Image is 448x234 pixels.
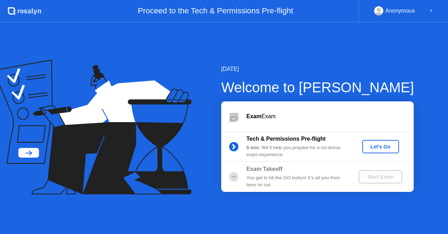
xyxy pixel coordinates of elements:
div: Start Exam [362,174,399,180]
div: : We’ll help you prepare for a no-stress exam experience [246,144,347,159]
div: [DATE] [221,65,414,73]
div: You get to hit the GO button! It’s all you from here on out [246,174,347,189]
div: ▼ [429,6,433,15]
b: Exam [246,113,261,119]
button: Start Exam [359,170,402,183]
div: Exam [246,112,414,121]
div: Let's Go [365,144,396,149]
b: Exam Takeoff [246,166,282,172]
div: Anonymous [385,6,415,15]
b: 5 min [246,145,259,150]
b: Tech & Permissions Pre-flight [246,136,325,142]
div: Welcome to [PERSON_NAME] [221,77,414,98]
button: Let's Go [362,140,399,153]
